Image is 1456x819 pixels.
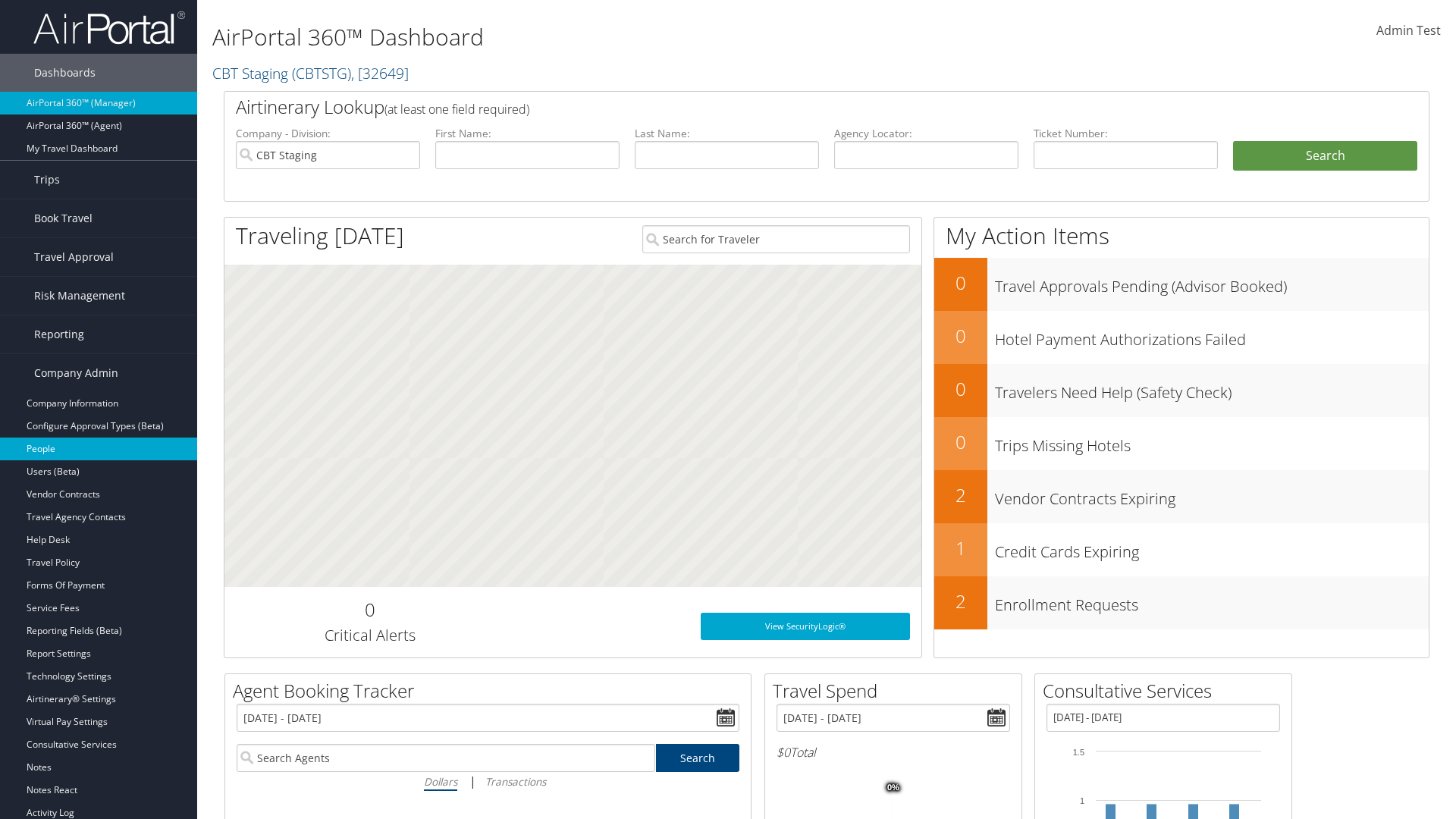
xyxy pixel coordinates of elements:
h2: Travel Spend [773,678,1021,704]
a: 0Travel Approvals Pending (Advisor Booked) [934,258,1429,311]
h2: 0 [934,270,987,296]
a: CBT Staging [212,63,409,83]
a: Search [656,744,740,772]
h3: Travelers Need Help (Safety Check) [995,375,1429,403]
a: 0Hotel Payment Authorizations Failed [934,311,1429,364]
span: Travel Approval [34,238,114,276]
h2: 2 [934,588,987,614]
h1: Traveling [DATE] [236,220,404,252]
label: Company - Division: [236,126,420,141]
label: Ticket Number: [1034,126,1218,141]
h3: Hotel Payment Authorizations Failed [995,322,1429,350]
tspan: 1 [1080,796,1084,805]
h2: Airtinerary Lookup [236,94,1317,120]
a: View SecurityLogic® [701,613,910,640]
tspan: 0% [887,783,899,792]
h2: 1 [934,535,987,561]
h1: My Action Items [934,220,1429,252]
h1: AirPortal 360™ Dashboard [212,21,1031,53]
span: Risk Management [34,277,125,315]
span: Admin Test [1376,22,1441,39]
h2: 0 [934,376,987,402]
span: Trips [34,161,60,199]
a: 1Credit Cards Expiring [934,523,1429,576]
h2: 0 [934,323,987,349]
span: (at least one field required) [384,101,529,118]
label: First Name: [435,126,620,141]
h3: Vendor Contracts Expiring [995,481,1429,510]
h3: Trips Missing Hotels [995,428,1429,457]
i: Dollars [424,774,457,789]
h2: 0 [236,597,504,623]
label: Agency Locator: [834,126,1018,141]
h2: Agent Booking Tracker [233,678,751,704]
span: Book Travel [34,199,93,237]
label: Last Name: [635,126,819,141]
span: Company Admin [34,354,118,392]
span: Reporting [34,315,84,353]
i: Transactions [485,774,546,789]
h2: 2 [934,482,987,508]
span: ( CBTSTG ) [292,63,351,83]
h3: Enrollment Requests [995,587,1429,616]
h6: Total [777,744,1010,761]
a: 0Trips Missing Hotels [934,417,1429,470]
span: , [ 32649 ] [351,63,409,83]
a: 0Travelers Need Help (Safety Check) [934,364,1429,417]
a: 2Vendor Contracts Expiring [934,470,1429,523]
a: Admin Test [1376,8,1441,55]
h2: 0 [934,429,987,455]
a: 2Enrollment Requests [934,576,1429,629]
h3: Credit Cards Expiring [995,534,1429,563]
span: Dashboards [34,54,96,92]
img: airportal-logo.png [33,10,185,45]
h3: Critical Alerts [236,625,504,646]
h2: Consultative Services [1043,678,1291,704]
input: Search for Traveler [642,225,910,253]
tspan: 1.5 [1073,748,1084,757]
h3: Travel Approvals Pending (Advisor Booked) [995,268,1429,297]
input: Search Agents [237,744,655,772]
span: $0 [777,744,790,761]
button: Search [1233,141,1417,171]
div: | [237,772,739,791]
